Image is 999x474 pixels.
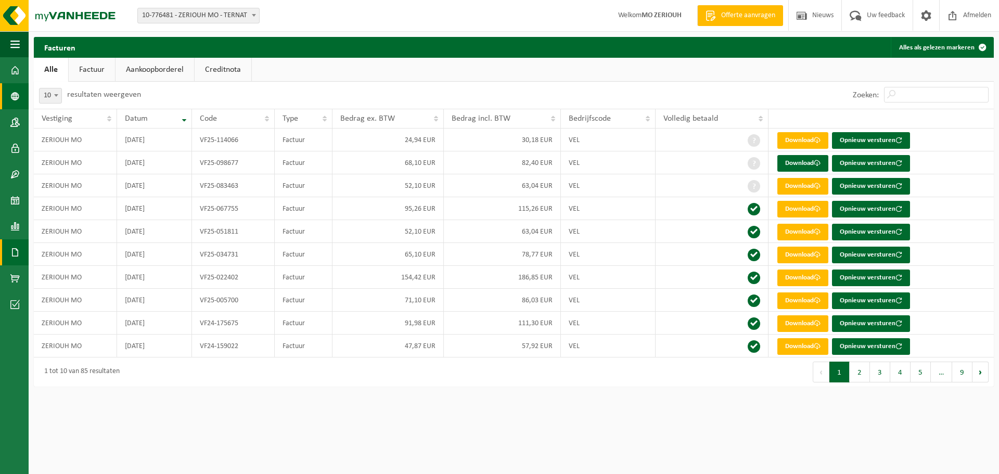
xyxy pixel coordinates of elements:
h2: Facturen [34,37,86,57]
td: VF25-083463 [192,174,275,197]
td: VF25-067755 [192,197,275,220]
button: Alles als gelezen markeren [891,37,993,58]
td: VEL [561,174,656,197]
td: VF25-034731 [192,243,275,266]
td: ZERIOUH MO [34,197,117,220]
td: Factuur [275,289,332,312]
button: Opnieuw versturen [832,247,910,263]
td: 52,10 EUR [332,220,444,243]
td: 82,40 EUR [444,151,561,174]
td: 57,92 EUR [444,335,561,357]
td: 24,94 EUR [332,129,444,151]
td: 47,87 EUR [332,335,444,357]
span: 10-776481 - ZERIOUH MO - TERNAT [137,8,260,23]
label: Zoeken: [853,91,879,99]
td: Factuur [275,266,332,289]
td: VF25-022402 [192,266,275,289]
strong: MO ZERIOUH [642,11,682,19]
a: Download [777,132,828,149]
td: VEL [561,335,656,357]
span: Bedrag ex. BTW [340,114,395,123]
a: Download [777,178,828,195]
button: 9 [952,362,972,382]
td: 115,26 EUR [444,197,561,220]
td: 78,77 EUR [444,243,561,266]
td: VEL [561,129,656,151]
td: VEL [561,220,656,243]
td: ZERIOUH MO [34,129,117,151]
td: 71,10 EUR [332,289,444,312]
td: VF25-098677 [192,151,275,174]
td: [DATE] [117,197,192,220]
span: Bedrag incl. BTW [452,114,510,123]
td: ZERIOUH MO [34,289,117,312]
td: [DATE] [117,243,192,266]
a: Download [777,224,828,240]
span: Code [200,114,217,123]
td: VEL [561,312,656,335]
button: Opnieuw versturen [832,338,910,355]
a: Download [777,155,828,172]
td: 52,10 EUR [332,174,444,197]
td: 30,18 EUR [444,129,561,151]
label: resultaten weergeven [67,91,141,99]
td: [DATE] [117,335,192,357]
td: Factuur [275,335,332,357]
span: 10-776481 - ZERIOUH MO - TERNAT [138,8,259,23]
button: Opnieuw versturen [832,132,910,149]
button: Opnieuw versturen [832,178,910,195]
td: VF25-114066 [192,129,275,151]
button: Previous [813,362,829,382]
button: 4 [890,362,911,382]
td: 63,04 EUR [444,174,561,197]
td: [DATE] [117,289,192,312]
td: Factuur [275,174,332,197]
span: Type [283,114,298,123]
a: Download [777,292,828,309]
td: 111,30 EUR [444,312,561,335]
td: VF25-005700 [192,289,275,312]
td: VF25-051811 [192,220,275,243]
td: [DATE] [117,266,192,289]
td: ZERIOUH MO [34,335,117,357]
td: ZERIOUH MO [34,220,117,243]
a: Factuur [69,58,115,82]
a: Download [777,315,828,332]
button: Next [972,362,989,382]
span: Vestiging [42,114,72,123]
button: Opnieuw versturen [832,270,910,286]
td: [DATE] [117,312,192,335]
td: 91,98 EUR [332,312,444,335]
a: Download [777,270,828,286]
a: Download [777,201,828,217]
button: Opnieuw versturen [832,201,910,217]
a: Creditnota [195,58,251,82]
td: 186,85 EUR [444,266,561,289]
td: [DATE] [117,151,192,174]
div: 1 tot 10 van 85 resultaten [39,363,120,381]
button: Opnieuw versturen [832,292,910,309]
td: [DATE] [117,129,192,151]
td: Factuur [275,243,332,266]
td: [DATE] [117,174,192,197]
a: Download [777,247,828,263]
button: Opnieuw versturen [832,224,910,240]
td: VF24-175675 [192,312,275,335]
button: Opnieuw versturen [832,155,910,172]
button: 2 [850,362,870,382]
td: VEL [561,289,656,312]
button: 5 [911,362,931,382]
td: Factuur [275,197,332,220]
td: ZERIOUH MO [34,266,117,289]
td: 65,10 EUR [332,243,444,266]
td: Factuur [275,151,332,174]
td: VEL [561,197,656,220]
td: ZERIOUH MO [34,174,117,197]
td: ZERIOUH MO [34,243,117,266]
button: 3 [870,362,890,382]
td: VEL [561,266,656,289]
span: Volledig betaald [663,114,718,123]
a: Offerte aanvragen [697,5,783,26]
td: VEL [561,243,656,266]
td: VEL [561,151,656,174]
